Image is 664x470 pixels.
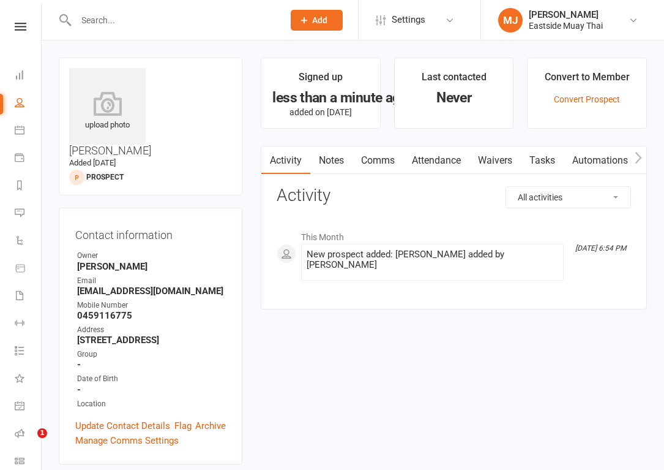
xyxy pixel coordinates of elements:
[77,349,226,360] div: Group
[498,8,523,32] div: MJ
[77,373,226,385] div: Date of Birth
[86,173,124,181] snap: prospect
[37,428,47,438] span: 1
[261,146,310,175] a: Activity
[72,12,275,29] input: Search...
[15,118,42,145] a: Calendar
[422,69,487,91] div: Last contacted
[310,146,353,175] a: Notes
[299,69,343,91] div: Signed up
[392,6,425,34] span: Settings
[15,366,42,393] a: What's New
[77,324,226,336] div: Address
[277,186,631,205] h3: Activity
[406,91,502,104] div: Never
[575,244,626,252] i: [DATE] 6:54 PM
[77,300,226,311] div: Mobile Number
[15,63,42,90] a: Dashboard
[77,250,226,262] div: Owner
[174,419,192,433] a: Flag
[15,145,42,173] a: Payments
[69,91,146,132] div: upload photo
[403,146,469,175] a: Attendance
[77,261,226,272] strong: [PERSON_NAME]
[77,398,226,410] div: Location
[272,107,369,117] p: added on [DATE]
[15,256,42,283] a: Product Sales
[15,173,42,200] a: Reports
[69,68,232,157] h3: [PERSON_NAME]
[353,146,403,175] a: Comms
[77,275,226,287] div: Email
[291,10,343,31] button: Add
[521,146,564,175] a: Tasks
[529,9,603,20] div: [PERSON_NAME]
[77,384,226,395] strong: -
[75,419,170,433] a: Update Contact Details
[75,224,226,241] h3: Contact information
[77,335,226,346] strong: [STREET_ADDRESS]
[529,20,603,31] div: Eastside Muay Thai
[15,421,42,449] a: Roll call kiosk mode
[307,249,558,270] div: New prospect added: [PERSON_NAME] added by [PERSON_NAME]
[312,15,327,25] span: Add
[69,158,116,167] time: Added [DATE]
[554,94,620,104] a: Convert Prospect
[75,433,179,448] a: Manage Comms Settings
[277,224,631,244] li: This Month
[545,69,630,91] div: Convert to Member
[77,310,226,321] strong: 0459116775
[77,286,226,297] strong: [EMAIL_ADDRESS][DOMAIN_NAME]
[469,146,521,175] a: Waivers
[564,146,636,175] a: Automations
[15,393,42,421] a: General attendance kiosk mode
[195,419,226,433] a: Archive
[77,359,226,370] strong: -
[12,428,42,458] iframe: Intercom live chat
[272,91,369,104] div: less than a minute ago
[15,90,42,118] a: People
